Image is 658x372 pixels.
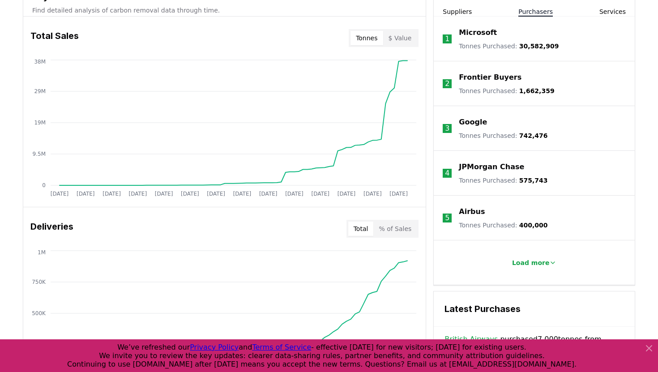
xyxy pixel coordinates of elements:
a: Frontier Buyers [459,72,521,83]
tspan: [DATE] [207,191,225,197]
button: Load more [505,254,564,272]
span: purchased 7,000 tonnes from [444,334,624,355]
tspan: [DATE] [311,191,329,197]
tspan: 29M [34,88,46,94]
a: Airbus [459,206,485,217]
button: Tonnes [350,31,383,45]
tspan: 19M [34,120,46,126]
p: Tonnes Purchased : [459,176,547,185]
h3: Deliveries [30,220,73,238]
button: % of Sales [373,222,417,236]
h3: Latest Purchases [444,302,624,316]
a: British Airways [444,334,498,345]
tspan: [DATE] [51,191,69,197]
a: Google [459,117,487,128]
p: 2 [445,78,449,89]
tspan: [DATE] [389,191,408,197]
tspan: [DATE] [77,191,95,197]
tspan: 0 [42,182,46,188]
tspan: [DATE] [338,191,356,197]
p: Tonnes Purchased : [459,131,547,140]
p: 5 [445,213,449,223]
button: Total [348,222,374,236]
a: JPMorgan Chase [459,162,524,172]
p: 1 [445,34,449,44]
button: Services [599,7,626,16]
tspan: 1M [38,249,46,256]
span: 575,743 [519,177,548,184]
p: 4 [445,168,449,179]
p: Find detailed analysis of carbon removal data through time. [32,6,417,15]
p: Tonnes Purchased : [459,42,559,51]
h3: Total Sales [30,29,79,47]
p: Load more [512,258,550,267]
tspan: 9.5M [33,151,46,157]
tspan: [DATE] [103,191,121,197]
tspan: [DATE] [233,191,252,197]
p: Tonnes Purchased : [459,221,547,230]
button: $ Value [383,31,417,45]
button: Purchasers [518,7,553,16]
tspan: [DATE] [285,191,303,197]
tspan: 500K [32,310,46,316]
tspan: [DATE] [181,191,199,197]
span: 742,476 [519,132,548,139]
tspan: [DATE] [259,191,278,197]
span: 30,582,909 [519,43,559,50]
tspan: 38M [34,59,46,65]
p: Tonnes Purchased : [459,86,554,95]
tspan: [DATE] [155,191,173,197]
tspan: 750K [32,279,46,285]
span: 400,000 [519,222,548,229]
tspan: [DATE] [363,191,382,197]
tspan: [DATE] [129,191,147,197]
a: Microsoft [459,27,497,38]
button: Suppliers [443,7,472,16]
p: 3 [445,123,449,134]
span: 1,662,359 [519,87,555,94]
